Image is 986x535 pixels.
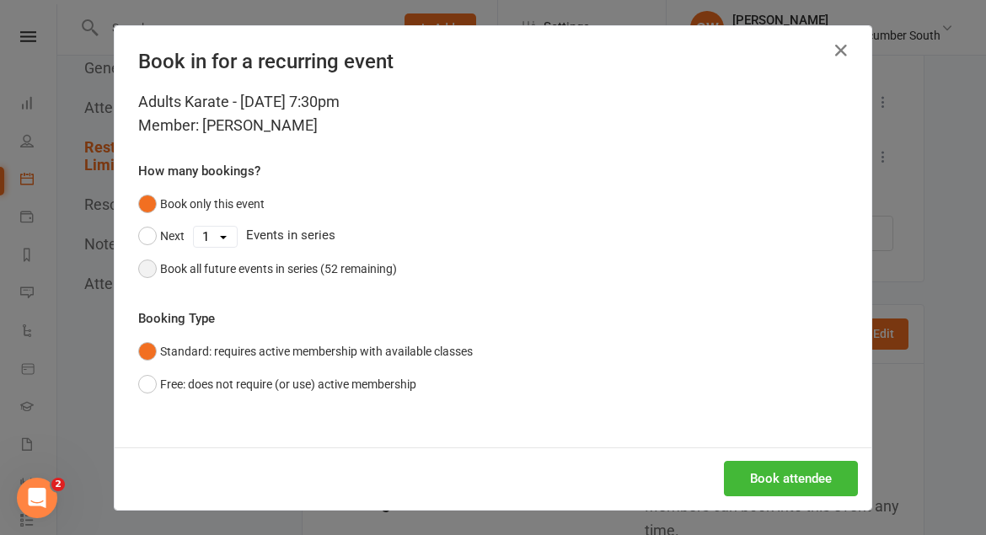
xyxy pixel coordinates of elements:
[138,188,265,220] button: Book only this event
[724,461,858,496] button: Book attendee
[160,259,397,278] div: Book all future events in series (52 remaining)
[138,161,260,181] label: How many bookings?
[138,90,848,137] div: Adults Karate - [DATE] 7:30pm Member: [PERSON_NAME]
[138,335,473,367] button: Standard: requires active membership with available classes
[138,220,185,252] button: Next
[828,37,855,64] button: Close
[51,478,65,491] span: 2
[138,220,848,252] div: Events in series
[138,368,416,400] button: Free: does not require (or use) active membership
[138,50,848,73] h4: Book in for a recurring event
[17,478,57,518] iframe: Intercom live chat
[138,308,215,329] label: Booking Type
[138,253,397,285] button: Book all future events in series (52 remaining)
